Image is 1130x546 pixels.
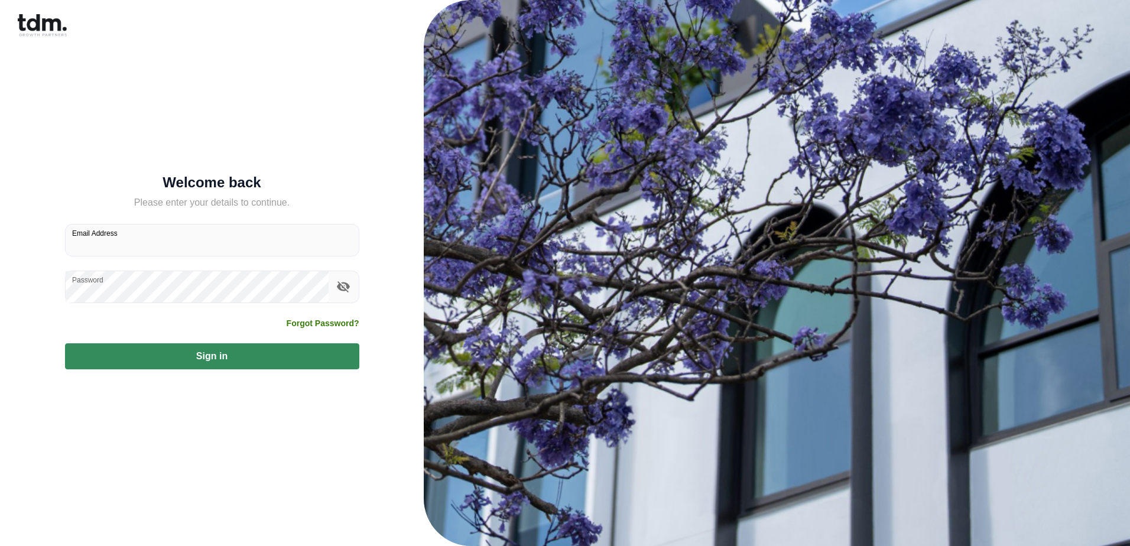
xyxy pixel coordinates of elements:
[65,196,359,210] h5: Please enter your details to continue.
[333,277,353,297] button: toggle password visibility
[72,228,118,238] label: Email Address
[287,317,359,329] a: Forgot Password?
[65,343,359,369] button: Sign in
[65,177,359,188] h5: Welcome back
[72,275,103,285] label: Password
